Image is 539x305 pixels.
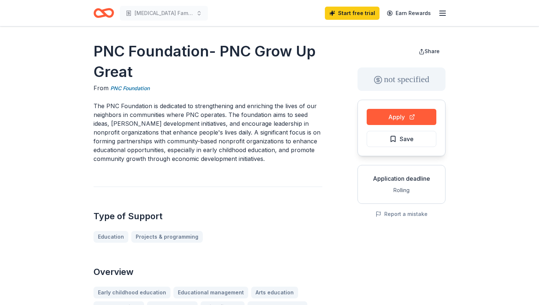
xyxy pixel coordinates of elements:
[357,67,445,91] div: not specified
[93,210,322,222] h2: Type of Support
[93,4,114,22] a: Home
[120,6,208,21] button: [MEDICAL_DATA] Family Grants Research
[93,84,322,93] div: From
[325,7,379,20] a: Start free trial
[364,174,439,183] div: Application deadline
[400,134,414,144] span: Save
[135,9,193,18] span: [MEDICAL_DATA] Family Grants Research
[93,266,322,278] h2: Overview
[367,131,436,147] button: Save
[367,109,436,125] button: Apply
[425,48,440,54] span: Share
[93,102,322,163] p: The PNC Foundation is dedicated to strengthening and enriching the lives of our neighbors in comm...
[382,7,435,20] a: Earn Rewards
[131,231,203,243] a: Projects & programming
[375,210,428,218] button: Report a mistake
[364,186,439,195] div: Rolling
[110,84,150,93] a: PNC Foundation
[93,41,322,82] h1: PNC Foundation- PNC Grow Up Great
[413,44,445,59] button: Share
[93,231,128,243] a: Education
